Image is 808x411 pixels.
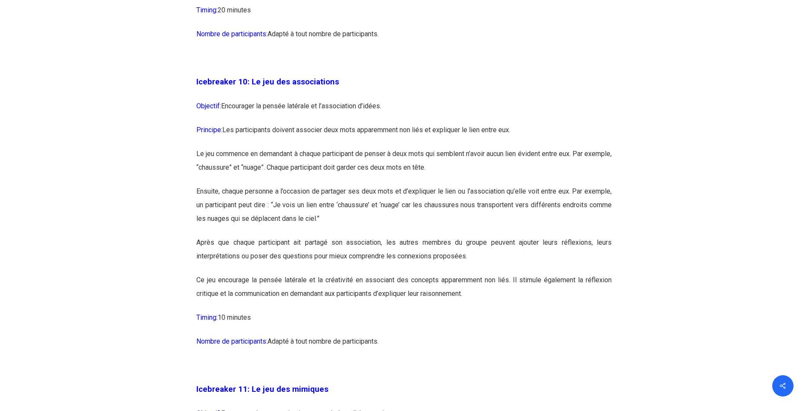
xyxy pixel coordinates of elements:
[196,99,612,123] p: Encourager la pensée latérale et l’association d’idées.
[196,6,218,14] span: Timing:
[196,30,267,38] span: Nombre de participants:
[196,3,612,27] p: 20 minutes
[196,385,328,394] span: Icebreaker 11: Le jeu des mimiques
[196,185,612,236] p: Ensuite, chaque personne a l’occasion de partager ses deux mots et d’expliquer le lien ou l’assoc...
[196,27,612,51] p: Adapté à tout nombre de participants.
[196,273,612,311] p: Ce jeu encourage la pensée latérale et la créativité en associant des concepts apparemment non li...
[196,77,339,87] span: Icebreaker 10: Le jeu des associations
[196,236,612,273] p: Après que chaque participant ait partagé son association, les autres membres du groupe peuvent aj...
[196,313,218,321] span: Timing:
[196,102,221,110] span: Objectif:
[196,147,612,185] p: Le jeu commence en demandant à chaque participant de penser à deux mots qui semblent n’avoir aucu...
[196,126,222,134] span: Principe:
[196,335,612,359] p: Adapté à tout nombre de participants.
[196,311,612,335] p: 10 minutes
[196,337,267,345] span: Nombre de participants:
[196,123,612,147] p: Les participants doivent associer deux mots apparemment non liés et expliquer le lien entre eux.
